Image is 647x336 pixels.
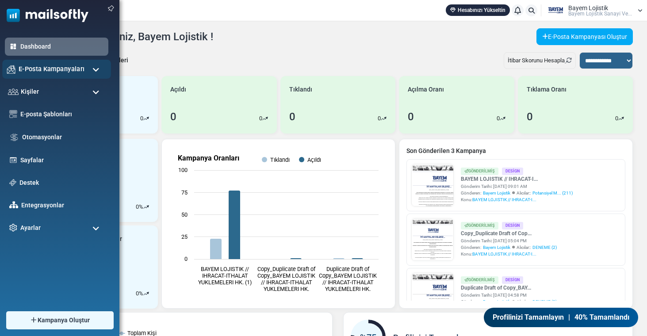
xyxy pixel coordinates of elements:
[137,328,250,335] span: emtia yük sigortası yapabilmekteyiz.
[289,85,312,94] span: Tıklandı
[4,178,394,188] p: {(first_name)} {(last_name)} [PERSON_NAME],
[184,317,196,325] a: TİO
[20,110,104,119] a: E-posta Şablonları
[4,248,394,257] p: rekabetçi navlun fiyatlarımız ile çalıştığınız destinasyonlara, en uygun ve kaliteli hizmeti suna...
[136,202,139,211] p: 0
[568,11,632,16] span: Bayem Loji̇sti̇k Sanayi̇ Ve...
[9,156,17,164] img: landing_pages.svg
[20,278,285,295] span: Ayrıca ön nakliyeyi öz mal ve bünyemizde kiralık olarak çalıştırdığımız araçlarımız ile yapmaktayız.
[8,88,19,95] img: contacts-icon.svg
[483,244,510,251] span: Bayem Lojistik
[38,316,90,325] span: Kampanya Oluştur
[7,65,15,73] img: campaigns-icon.png
[4,228,394,237] p: Tüm Dünya limanları ile aktif çalışmaktayız,
[9,179,16,186] img: support-icon.svg
[484,308,638,327] a: Profilinizi Tamamlayın | 40% Tamamlandı
[140,114,143,123] p: 0
[183,298,296,305] span: emtia yük sigortası yapabilmekteyiz.
[461,251,557,257] div: Konu:
[107,154,291,172] strong: İYİ HAFTALAR DİLERİZ...
[259,114,262,123] p: 0
[502,222,523,229] div: Design
[408,85,444,94] span: Açılma Oranı
[21,87,39,96] span: Kişiler
[169,146,387,301] svg: Kampanya Oranları
[136,202,149,211] div: %
[461,168,498,175] div: Gönderilmiş
[615,114,618,123] p: 0
[565,57,572,64] a: Refresh Stats
[544,4,643,17] a: User Logo Bayem Lojistik Bayem Loji̇sti̇k Sanayi̇ Ve...
[178,167,188,173] text: 100
[504,52,576,69] div: İtibar Skorunu Hesapla
[532,190,573,196] a: Potansiyel M... (211)
[574,312,629,323] span: 40% Tamamlandı
[9,132,19,142] img: workflow.svg
[181,211,188,218] text: 50
[32,328,365,335] span: diğer tüm [DEMOGRAPHIC_DATA] ve evrakları tam ve eksiksiz olarak hizmet vermeye devam etmekteyiz,
[102,298,183,305] span: ayrıca talebinize istinaden
[20,223,41,233] span: Ayarlar
[483,190,510,196] span: Bayem Lojistik
[461,244,557,251] div: Gönderen: Alıcılar::
[43,31,213,43] h4: Tekrar hoş geldiniz, Bayem Lojistik !
[461,196,573,203] div: Konu:
[497,114,500,123] p: 0
[20,42,104,51] a: Dashboard
[536,28,633,45] a: E-Posta Kampanyası Oluştur
[148,317,235,325] span: Şirketimizin yetki belgesi
[4,237,394,247] p: Türkiye'nin her yerinden ihracat yüklerinizi ve Dünya'nın her yerinden ithalat yüklerinizi güveni...
[5,189,300,206] span: hacimli ve hedefli işlerinizde ise firmanıza özel kontratlar sağlayıp firmanıza özel navlun tanım...
[61,124,244,141] strong: İYİ HAFTALAR DİLERİZ...
[472,252,536,256] span: BAYEM LOJISTIK // IHRACAT-I...
[461,229,557,237] a: Copy_Duplicate Draft of Cop...
[4,228,301,248] p: Türkiye'nin her yerinden ihracat yüklerinizi ve Dünya'nın her yerinden ithalat yüklerinizi güveni...
[532,244,557,251] a: DENEME (2)
[181,233,188,240] text: 25
[461,292,557,298] div: Gönderim Tarihi: [DATE] 04:58 PM
[235,317,250,325] span: olup,
[378,114,381,123] p: 0
[4,148,301,158] p: {(first_name)} {(last_name)} [PERSON_NAME],
[446,4,510,16] a: Hesabınızı Yükseltin
[483,298,510,305] span: Bayem Lojistik
[493,312,564,323] span: Profilinizi Tamamlayın
[461,237,557,244] div: Gönderim Tarihi: [DATE] 05:04 PM
[45,268,353,275] span: Ayrıca ön nakliyeyi öz mal ve bünyemizde kiralık olarak çalıştırdığımız araçlarımız ile yapmaktayız.
[532,298,557,305] a: DENEME (2)
[461,183,573,190] div: Gönderim Tarihi: [DATE] 09:01 AM
[406,146,625,156] a: Son Gönderilen 3 Kampanya
[178,154,239,162] text: Kampanya Oranları
[20,156,104,165] a: Sayfalar
[568,312,570,323] span: |
[319,266,377,292] text: Duplicate Draft of Copy_BAYEM LOJISTIK // IHRACAT-ITHALAT YUKLEMELERI HK.
[170,109,176,125] div: 0
[502,276,523,284] div: Design
[307,157,321,163] text: Açıldı
[544,4,566,17] img: User Logo
[4,152,394,153] table: divider
[461,175,573,183] a: BAYEM LOJISTIK // IHRACAT-I...
[170,85,186,94] span: Açıldı
[4,247,301,267] p: rekabetçi navlun fiyatlarımız ile çalıştığınız destinasyonlara, en uygun ve kaliteli hizmeti suna...
[136,289,149,298] div: %
[55,328,137,335] span: ayrıca talebinize istinaden
[24,209,374,216] span: hacimli ve hedefli işlerinizde ise firmanıza özel kontratlar sağlayıp firmanıza özel navlun tanım...
[502,168,523,175] div: Design
[270,157,290,163] text: Tıklandı
[22,133,104,142] a: Otomasyonlar
[527,85,567,94] span: Tıklama Oranı
[9,42,17,50] img: dashboard-icon-active.svg
[10,169,295,186] span: Yeni haftada bol satışlar dileriz, güncel taleplerinize memnuniyet ile navlun çalışması yapmak is...
[4,218,301,227] p: Tüm Dünya limanları ile aktif çalışmaktayız,
[21,201,104,210] a: Entegrasyonlar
